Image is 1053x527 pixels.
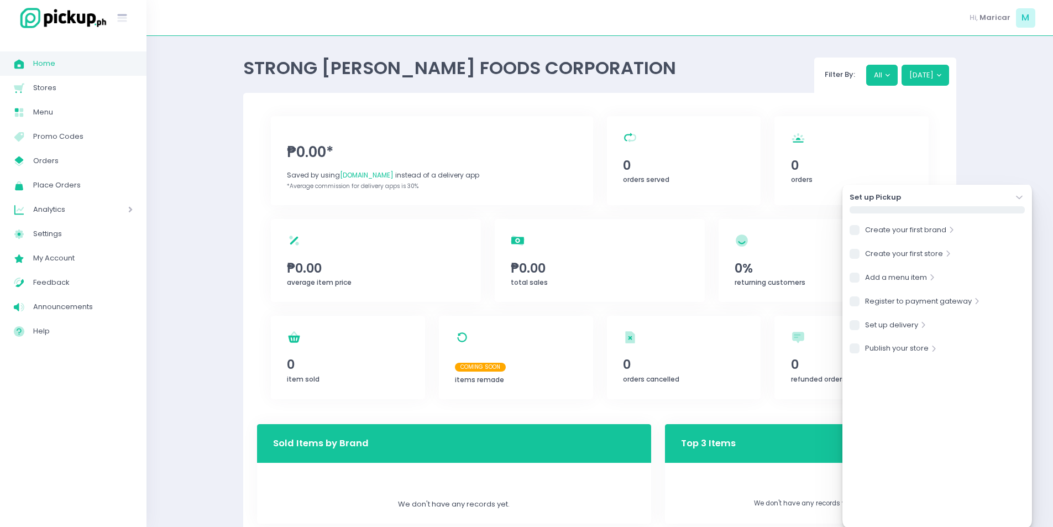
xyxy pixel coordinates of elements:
span: ₱0.00 [287,259,465,278]
span: orders [791,175,813,184]
span: My Account [33,251,133,265]
a: 0orders served [607,116,761,205]
span: Coming Soon [455,363,506,372]
span: M [1016,8,1035,28]
a: ₱0.00total sales [495,219,705,302]
span: ₱0.00* [287,142,577,163]
span: refunded orders [791,374,846,384]
span: Filter By: [821,69,859,80]
span: Announcements [33,300,133,314]
span: orders cancelled [623,374,679,384]
div: We don't have any records yet. [273,499,635,510]
a: Create your first brand [865,225,946,239]
h3: Sold Items by Brand [273,436,369,450]
span: 0 [623,156,745,175]
a: 0orders [774,116,929,205]
a: 0%returning customers [719,219,929,302]
a: Set up delivery [865,320,918,335]
span: [DOMAIN_NAME] [340,170,394,180]
span: Promo Codes [33,129,133,144]
span: 0 [791,156,913,175]
a: ₱0.00average item price [271,219,481,302]
span: item sold [287,374,319,384]
span: average item price [287,278,352,287]
span: 0% [735,259,913,278]
div: Saved by using instead of a delivery app [287,170,577,180]
span: items remade [455,375,504,384]
span: Maricar [979,12,1010,23]
span: total sales [511,278,548,287]
span: 0 [287,355,408,374]
span: Help [33,324,133,338]
span: Analytics [33,202,97,217]
a: 0orders cancelled [607,316,761,399]
span: 0 [791,355,913,374]
span: STRONG [PERSON_NAME] FOODS CORPORATION [243,55,676,80]
button: All [866,65,898,86]
a: 0refunded orders [774,316,929,399]
img: logo [14,6,108,30]
span: orders served [623,175,669,184]
a: 0item sold [271,316,425,399]
span: Orders [33,154,133,168]
span: Hi, [970,12,978,23]
span: Settings [33,227,133,241]
span: Stores [33,81,133,95]
p: We don't have any records yet. [681,499,926,509]
a: Register to payment gateway [865,296,972,311]
a: Add a menu item [865,272,927,287]
h3: Top 3 Items [681,427,736,459]
button: [DATE] [902,65,950,86]
span: *Average commission for delivery apps is 30% [287,182,418,190]
span: Feedback [33,275,133,290]
a: Publish your store [865,343,929,358]
a: Create your first store [865,248,943,263]
span: Home [33,56,133,71]
span: 0 [623,355,745,374]
span: Place Orders [33,178,133,192]
strong: Set up Pickup [850,192,901,203]
span: ₱0.00 [511,259,689,278]
span: returning customers [735,278,805,287]
span: Menu [33,105,133,119]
